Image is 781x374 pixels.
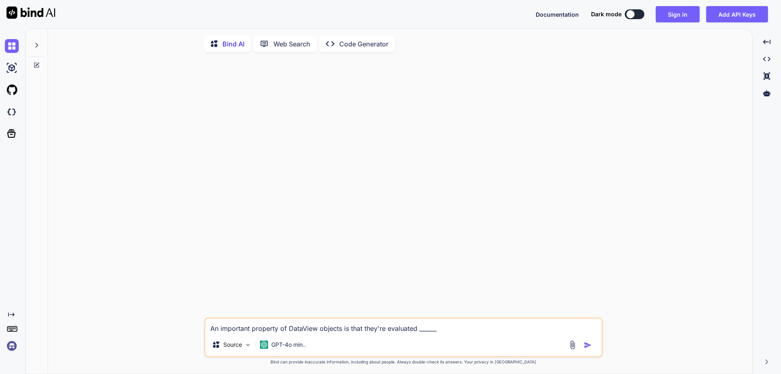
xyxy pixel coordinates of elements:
p: Bind AI [223,39,244,49]
p: Web Search [273,39,310,49]
img: ai-studio [5,61,19,75]
img: GPT-4o mini [260,341,268,349]
img: Bind AI [7,7,55,19]
p: Source [223,341,242,349]
p: Bind can provide inaccurate information, including about people. Always double-check its answers.... [204,359,603,365]
img: githubLight [5,83,19,97]
img: chat [5,39,19,53]
img: icon [584,341,592,349]
textarea: An important property of DataView objects is that they're evaluated ______ [205,319,602,333]
img: signin [5,339,19,353]
img: darkCloudIdeIcon [5,105,19,119]
p: Code Generator [339,39,388,49]
button: Documentation [536,10,579,19]
button: Sign in [656,6,700,22]
img: attachment [568,340,577,350]
img: Pick Models [244,341,251,348]
p: GPT-4o min.. [271,341,306,349]
button: Add API Keys [706,6,768,22]
span: Documentation [536,11,579,18]
span: Dark mode [591,10,622,18]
